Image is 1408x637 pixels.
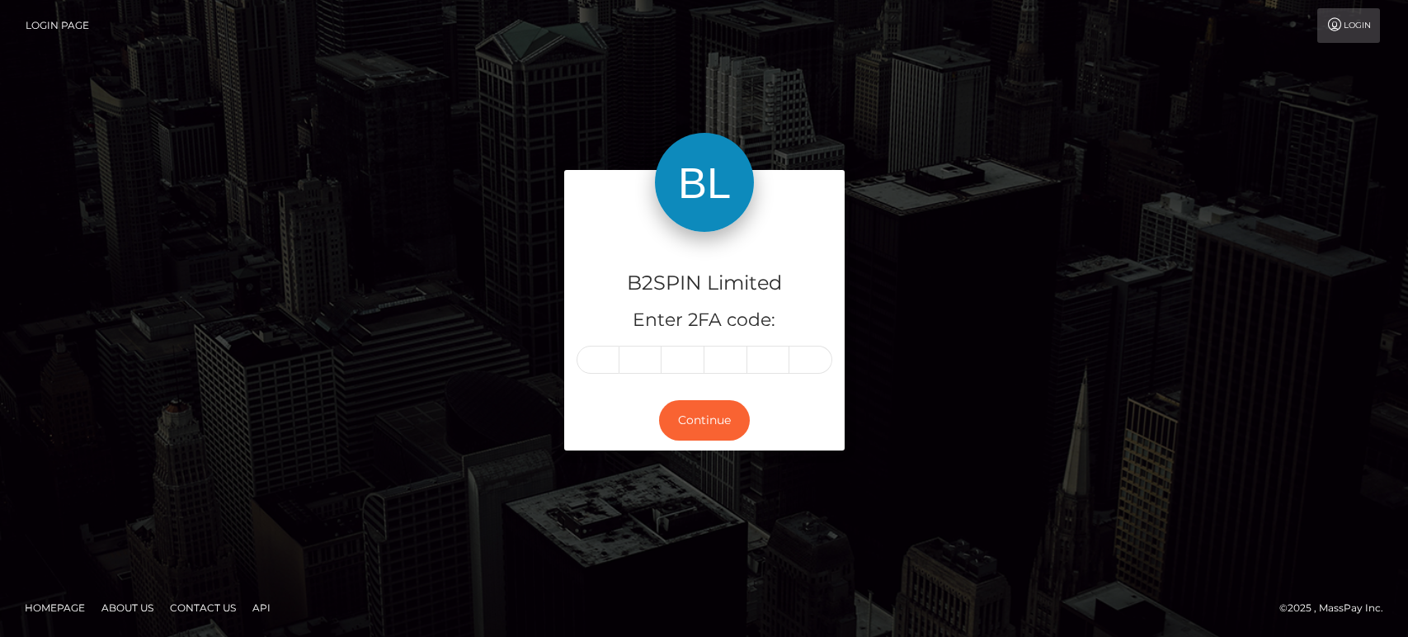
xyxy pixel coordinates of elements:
a: Login Page [26,8,89,43]
a: About Us [95,595,160,620]
div: © 2025 , MassPay Inc. [1279,599,1396,617]
a: Login [1317,8,1380,43]
h4: B2SPIN Limited [577,269,832,298]
a: Homepage [18,595,92,620]
a: API [246,595,277,620]
h5: Enter 2FA code: [577,308,832,333]
button: Continue [659,400,750,441]
a: Contact Us [163,595,243,620]
img: B2SPIN Limited [655,133,754,232]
